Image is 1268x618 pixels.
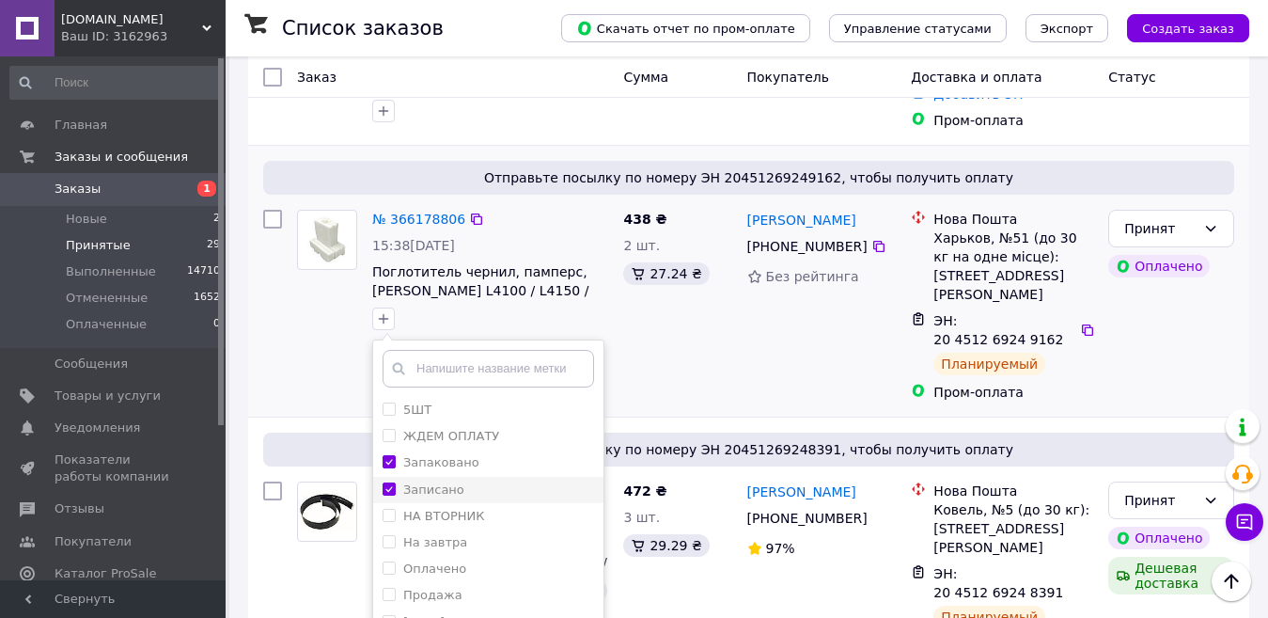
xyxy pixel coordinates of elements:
img: Фото товару [298,215,356,265]
button: Наверх [1212,562,1251,601]
span: Отмененные [66,290,148,307]
span: 3 шт. [623,510,660,525]
button: Создать заказ [1127,14,1249,42]
img: Фото товару [298,491,356,531]
span: ЭН: 20 4512 6924 8391 [933,566,1063,600]
span: 2 [213,211,220,228]
span: Доставка и оплата [911,70,1041,85]
span: Статус [1108,70,1156,85]
span: Print-zip.com.ua [61,11,202,28]
a: Фото товару [297,482,357,542]
span: Без рейтинга [766,269,859,284]
a: Поглотитель чернил, памперс, [PERSON_NAME] L4100 / L4150 / L4153 / L4156 / L4163 / L4166 / L4151 ... [372,264,588,336]
span: Отзывы [55,500,104,517]
span: Заказы и сообщения [55,149,188,166]
div: 27.24 ₴ [623,262,709,285]
button: Экспорт [1025,14,1108,42]
span: 14710 [187,263,220,280]
label: ЖДЕМ ОПЛАТУ [403,429,499,443]
button: Чат с покупателем [1226,503,1263,541]
span: ЭН: 20 4512 6924 9162 [933,313,1063,347]
div: Оплачено [1108,527,1210,549]
div: Планируемый [933,353,1045,375]
label: Запаковано [403,455,479,469]
span: Отправьте посылку по номеру ЭН 20451269248391, чтобы получить оплату [271,440,1227,459]
div: Дешевая доставка [1108,557,1234,594]
a: № 366178806 [372,212,465,227]
span: Управление статусами [844,22,992,36]
span: 2 шт. [623,238,660,253]
span: 1 [197,181,216,197]
div: Пром-оплата [933,111,1093,130]
span: Сумма [623,70,668,85]
span: Заказ [297,70,337,85]
span: Создать заказ [1142,22,1234,36]
span: Отправьте посылку по номеру ЭН 20451269249162, чтобы получить оплату [271,168,1227,187]
span: 1652 [194,290,220,307]
div: [PHONE_NUMBER] [744,233,871,260]
div: [PHONE_NUMBER] [744,505,871,531]
span: Новые [66,211,107,228]
h1: Список заказов [282,17,444,40]
label: Продажа [403,588,462,602]
span: Скачать отчет по пром-оплате [576,20,795,37]
a: [PERSON_NAME] [747,483,856,501]
span: Оплаченные [66,316,147,333]
span: 0 [213,316,220,333]
a: [PERSON_NAME] [747,211,856,230]
input: Поиск [9,66,222,100]
span: Покупатели [55,533,132,550]
div: Принят [1124,490,1196,511]
span: 15:38[DATE] [372,238,455,253]
span: 438 ₴ [623,212,666,227]
span: Принятые [66,237,131,254]
label: НА ВТОРНИК [403,509,484,523]
button: Скачать отчет по пром-оплате [561,14,810,42]
button: Управление статусами [829,14,1007,42]
span: Товары и услуги [55,388,161,404]
label: Оплачено [403,562,466,576]
span: Каталог ProSale [55,565,156,582]
label: 5ШТ [403,403,431,417]
span: Заказы [55,181,101,198]
span: Показатели работы компании [55,452,174,485]
div: 29.29 ₴ [623,534,709,557]
div: Принят [1124,218,1196,239]
a: Фото товару [297,210,357,270]
div: Нова Пошта [933,210,1093,229]
div: Нова Пошта [933,482,1093,500]
span: Сообщения [55,356,128,372]
div: Пром-оплата [933,383,1093,402]
label: Записано [403,483,464,497]
span: Уведомления [55,420,140,436]
span: Выполненные [66,263,156,280]
span: Экспорт [1041,22,1093,36]
span: Покупатель [747,70,830,85]
label: На завтра [403,535,467,549]
div: Оплачено [1108,255,1210,277]
input: Напишите название метки [383,350,594,388]
a: Создать заказ [1108,20,1249,35]
span: 29 [207,237,220,254]
span: Главная [55,117,107,134]
div: Ковель, №5 (до 30 кг): [STREET_ADDRESS][PERSON_NAME] [933,500,1093,557]
span: 472 ₴ [623,483,666,499]
div: Харьков, №51 (до 30 кг на одне місце): [STREET_ADDRESS][PERSON_NAME] [933,229,1093,304]
span: 97% [766,541,795,556]
div: Ваш ID: 3162963 [61,28,226,45]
